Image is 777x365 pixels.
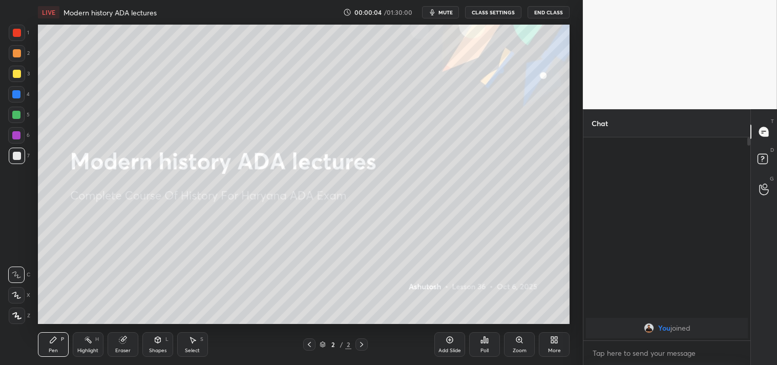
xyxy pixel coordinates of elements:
[8,287,30,303] div: X
[200,337,203,342] div: S
[9,25,29,41] div: 1
[64,8,157,17] h4: Modern history ADA lectures
[422,6,459,18] button: mute
[670,324,690,332] span: joined
[9,45,30,62] div: 2
[95,337,99,342] div: H
[38,6,59,18] div: LIVE
[771,117,774,125] p: T
[583,110,616,137] p: Chat
[438,348,461,353] div: Add Slide
[61,337,64,342] div: P
[77,348,98,353] div: Highlight
[465,6,521,18] button: CLASS SETTINGS
[513,348,527,353] div: Zoom
[658,324,670,332] span: You
[328,341,338,348] div: 2
[9,308,30,324] div: Z
[643,323,654,333] img: 50a2b7cafd4e47798829f34b8bc3a81a.jpg
[149,348,166,353] div: Shapes
[8,267,30,283] div: C
[345,340,351,349] div: 2
[9,66,30,82] div: 3
[770,146,774,154] p: D
[115,348,131,353] div: Eraser
[438,9,453,16] span: mute
[770,175,774,182] p: G
[480,348,489,353] div: Poll
[8,86,30,103] div: 4
[8,127,30,144] div: 6
[528,6,570,18] button: End Class
[583,316,750,340] div: grid
[8,107,30,123] div: 5
[340,341,343,348] div: /
[185,348,200,353] div: Select
[165,337,169,342] div: L
[49,348,58,353] div: Pen
[548,348,561,353] div: More
[9,148,30,164] div: 7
